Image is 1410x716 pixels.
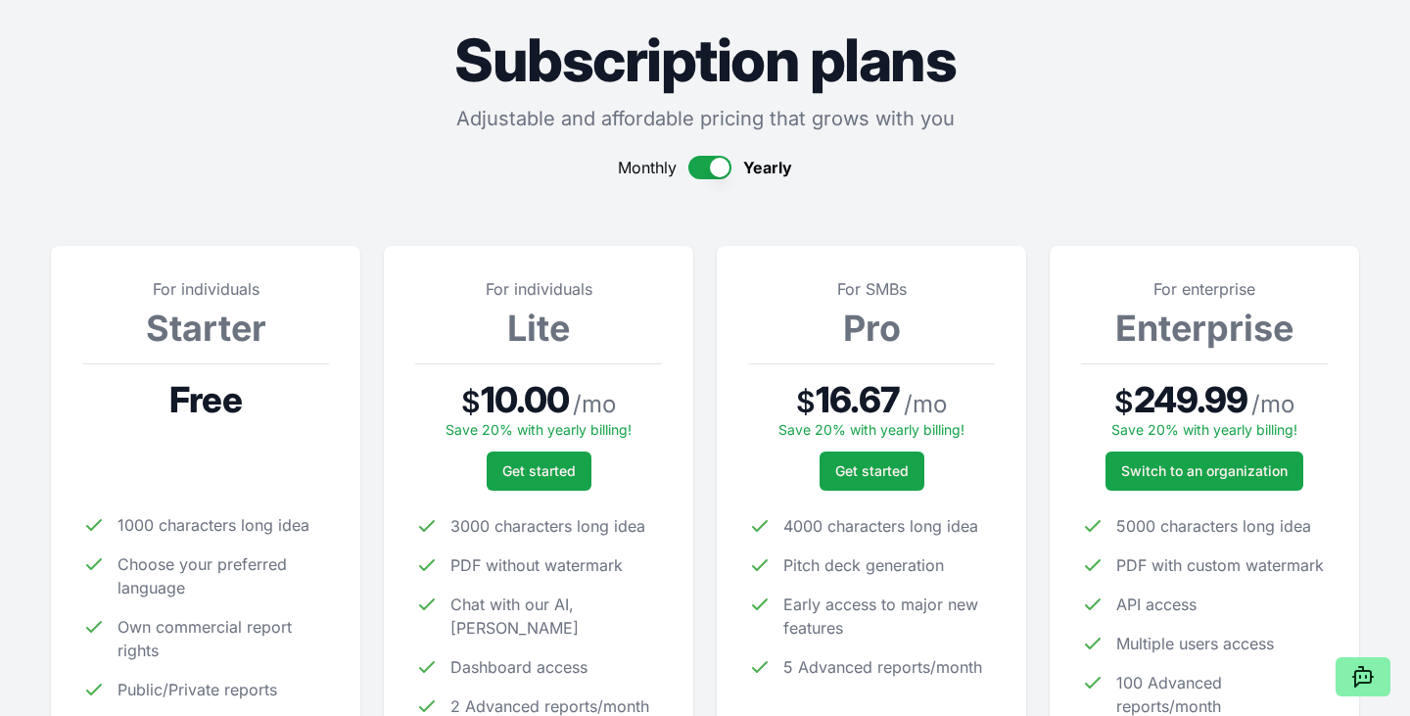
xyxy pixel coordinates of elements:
span: API access [1116,593,1197,616]
span: Save 20% with yearly billing! [1111,421,1297,438]
span: Save 20% with yearly billing! [778,421,964,438]
span: 10.00 [481,380,570,419]
a: Switch to an organization [1105,452,1303,491]
span: Yearly [743,156,792,179]
p: For individuals [82,277,329,301]
span: $ [1114,384,1134,419]
button: Get started [820,452,924,491]
span: Save 20% with yearly billing! [446,421,632,438]
h3: Lite [415,309,662,348]
p: For SMBs [748,277,995,301]
span: / mo [904,389,947,420]
button: Get started [487,452,591,491]
span: Chat with our AI, [PERSON_NAME] [450,593,662,640]
span: Get started [835,461,909,481]
p: For individuals [415,277,662,301]
span: 1000 characters long idea [117,513,309,537]
span: 4000 characters long idea [783,514,978,538]
span: 5000 characters long idea [1116,514,1311,538]
span: $ [796,384,816,419]
h3: Starter [82,309,329,348]
span: / mo [573,389,616,420]
p: Adjustable and affordable pricing that grows with you [51,105,1359,132]
p: For enterprise [1081,277,1328,301]
span: Own commercial report rights [117,615,329,662]
span: Free [169,380,241,419]
span: Pitch deck generation [783,553,944,577]
span: 3000 characters long idea [450,514,645,538]
span: Monthly [618,156,677,179]
span: PDF with custom watermark [1116,553,1324,577]
span: Public/Private reports [117,678,277,701]
span: 16.67 [816,380,900,419]
span: Choose your preferred language [117,552,329,599]
h3: Enterprise [1081,309,1328,348]
span: / mo [1251,389,1294,420]
span: 5 Advanced reports/month [783,655,982,679]
span: $ [461,384,481,419]
span: Early access to major new features [783,593,995,640]
h1: Subscription plans [51,30,1359,89]
span: Multiple users access [1116,632,1274,655]
span: 249.99 [1134,380,1248,419]
span: PDF without watermark [450,553,623,577]
span: Dashboard access [450,655,587,679]
span: Get started [502,461,576,481]
h3: Pro [748,309,995,348]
